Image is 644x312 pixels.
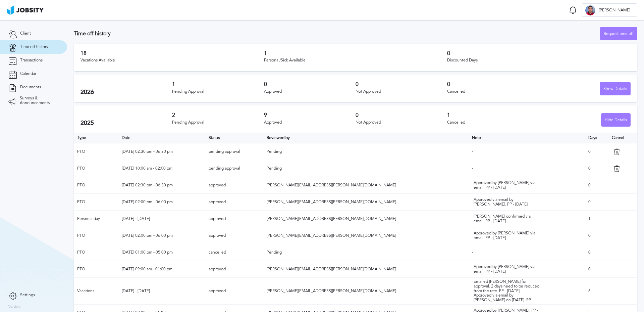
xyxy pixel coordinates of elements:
span: [PERSON_NAME][EMAIL_ADDRESS][PERSON_NAME][DOMAIN_NAME] [267,216,396,221]
div: Cancelled [447,89,539,94]
td: PTO [74,143,118,160]
div: Approved by [PERSON_NAME] via email. PP - [DATE] [474,231,541,240]
span: [PERSON_NAME][EMAIL_ADDRESS][PERSON_NAME][DOMAIN_NAME] [267,183,396,187]
span: Surveys & Announcements [20,96,59,105]
div: Vacations Available [80,58,264,63]
td: [DATE] 02:00 pm - 06:00 pm [118,194,206,211]
td: 0 [585,194,608,211]
button: Show Details [600,82,631,95]
td: PTO [74,177,118,194]
h3: 1 [447,112,539,118]
td: [DATE] 02:30 pm - 06:30 pm [118,143,206,160]
span: [PERSON_NAME][EMAIL_ADDRESS][PERSON_NAME][DOMAIN_NAME] [267,288,396,293]
div: Hide Details [601,114,630,127]
span: Client [20,31,31,36]
h3: 1 [172,81,264,87]
td: PTO [74,227,118,244]
span: [PERSON_NAME][EMAIL_ADDRESS][PERSON_NAME][DOMAIN_NAME] [267,233,396,238]
td: 1 [585,211,608,227]
th: Toggle SortBy [205,133,263,143]
td: 0 [585,160,608,177]
td: approved [205,194,263,211]
div: Cancelled [447,120,539,125]
span: Pending [267,149,282,154]
div: Approved by [PERSON_NAME] via email. PP - [DATE] [474,265,541,274]
h3: 2 [172,112,264,118]
div: Discounted Days [447,58,631,63]
label: Version: [8,305,21,309]
th: Days [585,133,608,143]
span: Settings [20,293,35,298]
div: [PERSON_NAME] confirmed via email. PP - [DATE] [474,214,541,224]
div: Personal/Sick Available [264,58,447,63]
td: pending approval [205,143,263,160]
td: approved [205,261,263,278]
td: PTO [74,244,118,261]
td: [DATE] 09:00 am - 01:00 pm [118,261,206,278]
img: ab4bad089aa723f57921c736e9817d99.png [7,5,44,15]
div: Pending Approval [172,89,264,94]
button: Request time off [600,27,637,40]
td: approved [205,211,263,227]
td: cancelled [205,244,263,261]
td: Vacations [74,278,118,305]
span: [PERSON_NAME][EMAIL_ADDRESS][PERSON_NAME][DOMAIN_NAME] [267,199,396,204]
td: 0 [585,244,608,261]
td: Personal day [74,211,118,227]
td: [DATE] - [DATE] [118,278,206,305]
td: PTO [74,160,118,177]
td: approved [205,227,263,244]
td: approved [205,177,263,194]
div: Show Details [600,82,630,96]
h3: 0 [356,112,447,118]
td: PTO [74,261,118,278]
button: Hide Details [601,113,631,127]
span: [PERSON_NAME][EMAIL_ADDRESS][PERSON_NAME][DOMAIN_NAME] [267,267,396,271]
h3: 1 [264,50,447,56]
span: [PERSON_NAME] [595,8,634,13]
td: 0 [585,227,608,244]
button: C[PERSON_NAME] [582,3,637,17]
th: Toggle SortBy [263,133,469,143]
td: 0 [585,177,608,194]
div: Pending Approval [172,120,264,125]
td: approved [205,278,263,305]
h2: 2025 [80,120,172,127]
h3: 0 [447,50,631,56]
div: Approved via email by [PERSON_NAME]. PP - [DATE] [474,197,541,207]
td: [DATE] 01:00 pm - 05:00 pm [118,244,206,261]
div: Approved by [PERSON_NAME] via email. PP - [DATE] [474,181,541,190]
td: [DATE] 02:00 pm - 06:00 pm [118,227,206,244]
th: Toggle SortBy [469,133,585,143]
td: 0 [585,261,608,278]
div: Not Approved [356,89,447,94]
div: Request time off [600,27,637,41]
td: pending approval [205,160,263,177]
span: Pending [267,250,282,255]
span: - [472,149,473,154]
h3: 9 [264,112,356,118]
h2: 2026 [80,89,172,96]
td: PTO [74,194,118,211]
td: 0 [585,143,608,160]
div: Approved [264,120,356,125]
td: [DATE] 02:30 pm - 06:30 pm [118,177,206,194]
h3: 0 [447,81,539,87]
th: Cancel [608,133,637,143]
th: Type [74,133,118,143]
td: [DATE] - [DATE] [118,211,206,227]
td: [DATE] 10:00 am - 02:00 pm [118,160,206,177]
h3: Time off history [74,31,600,37]
span: Documents [20,85,41,90]
span: - [472,250,473,255]
span: Time off history [20,45,48,49]
th: Toggle SortBy [118,133,206,143]
div: Not Approved [356,120,447,125]
h3: 18 [80,50,264,56]
div: Approved [264,89,356,94]
span: Transactions [20,58,43,63]
span: - [472,166,473,171]
h3: 0 [356,81,447,87]
h3: 0 [264,81,356,87]
div: C [585,5,595,15]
